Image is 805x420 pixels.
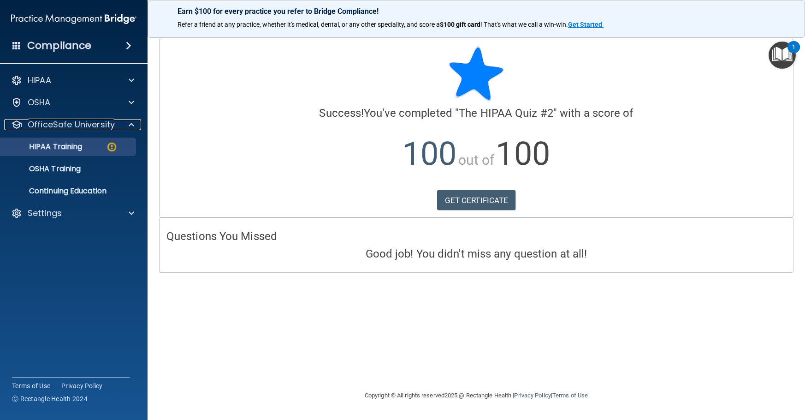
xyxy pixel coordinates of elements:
[11,208,134,219] a: Settings
[568,21,604,28] a: Get Started
[178,21,440,28] span: Refer a friend at any practice, whether it's medical, dental, or any other speciality, and score a
[28,208,62,219] p: Settings
[319,107,364,120] span: Success!
[166,248,786,260] h4: Good job! You didn't miss any question at all!
[437,190,516,210] a: GET CERTIFICATE
[11,75,134,86] a: HIPAA
[11,97,134,108] a: OSHA
[459,107,553,120] span: The HIPAA Quiz #2
[28,97,51,108] p: OSHA
[458,152,495,168] span: out of
[496,135,550,173] span: 100
[12,381,50,390] a: Terms of Use
[514,392,550,399] a: Privacy Policy
[61,381,103,390] a: Privacy Policy
[11,119,134,130] a: OfficeSafe University
[568,21,602,28] strong: Get Started
[27,39,91,52] h4: Compliance
[769,42,796,69] button: Open Resource Center, 1 new notification
[28,119,115,130] p: OfficeSafe University
[166,230,786,242] h4: Questions You Missed
[11,10,136,28] img: PMB logo
[178,7,775,16] p: Earn $100 for every practice you refer to Bridge Compliance!
[552,392,588,399] a: Terms of Use
[792,47,795,59] div: 1
[6,186,132,196] p: Continuing Education
[166,107,786,119] h4: You've completed " " with a score of
[12,394,88,403] span: Ⓒ Rectangle Health 2024
[449,46,504,102] img: blue-star-rounded.9d042014.png
[106,141,118,153] img: warning-circle.0cc9ac19.png
[6,142,82,151] p: HIPAA Training
[28,75,51,86] p: HIPAA
[402,135,456,173] span: 100
[440,21,480,28] strong: $100 gift card
[308,381,645,410] div: Copyright © All rights reserved 2025 @ Rectangle Health | |
[6,164,81,174] p: OSHA Training
[480,21,568,28] span: ! That's what we call a win-win.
